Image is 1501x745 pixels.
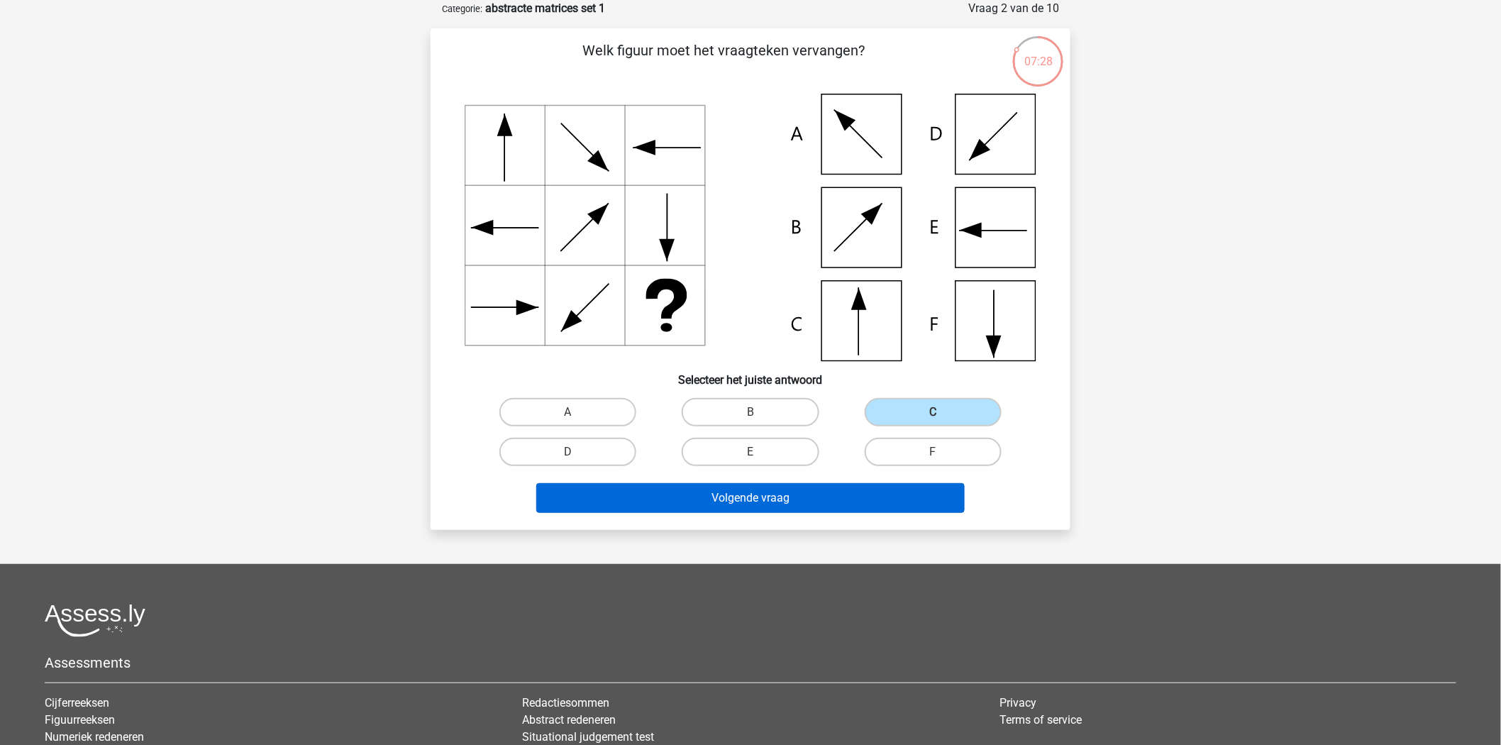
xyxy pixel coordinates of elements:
[45,654,1456,671] h5: Assessments
[45,604,145,637] img: Assessly logo
[1000,713,1082,727] a: Terms of service
[522,730,654,744] a: Situational judgement test
[499,438,636,466] label: D
[536,483,965,513] button: Volgende vraag
[485,1,605,15] strong: abstracte matrices set 1
[1012,35,1065,70] div: 07:28
[522,713,616,727] a: Abstract redeneren
[682,398,819,426] label: B
[682,438,819,466] label: E
[45,696,109,710] a: Cijferreeksen
[1000,696,1037,710] a: Privacy
[45,730,144,744] a: Numeriek redeneren
[453,40,995,82] p: Welk figuur moet het vraagteken vervangen?
[499,398,636,426] label: A
[865,398,1002,426] label: C
[442,4,482,14] small: Categorie:
[865,438,1002,466] label: F
[453,362,1048,387] h6: Selecteer het juiste antwoord
[522,696,609,710] a: Redactiesommen
[45,713,115,727] a: Figuurreeksen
